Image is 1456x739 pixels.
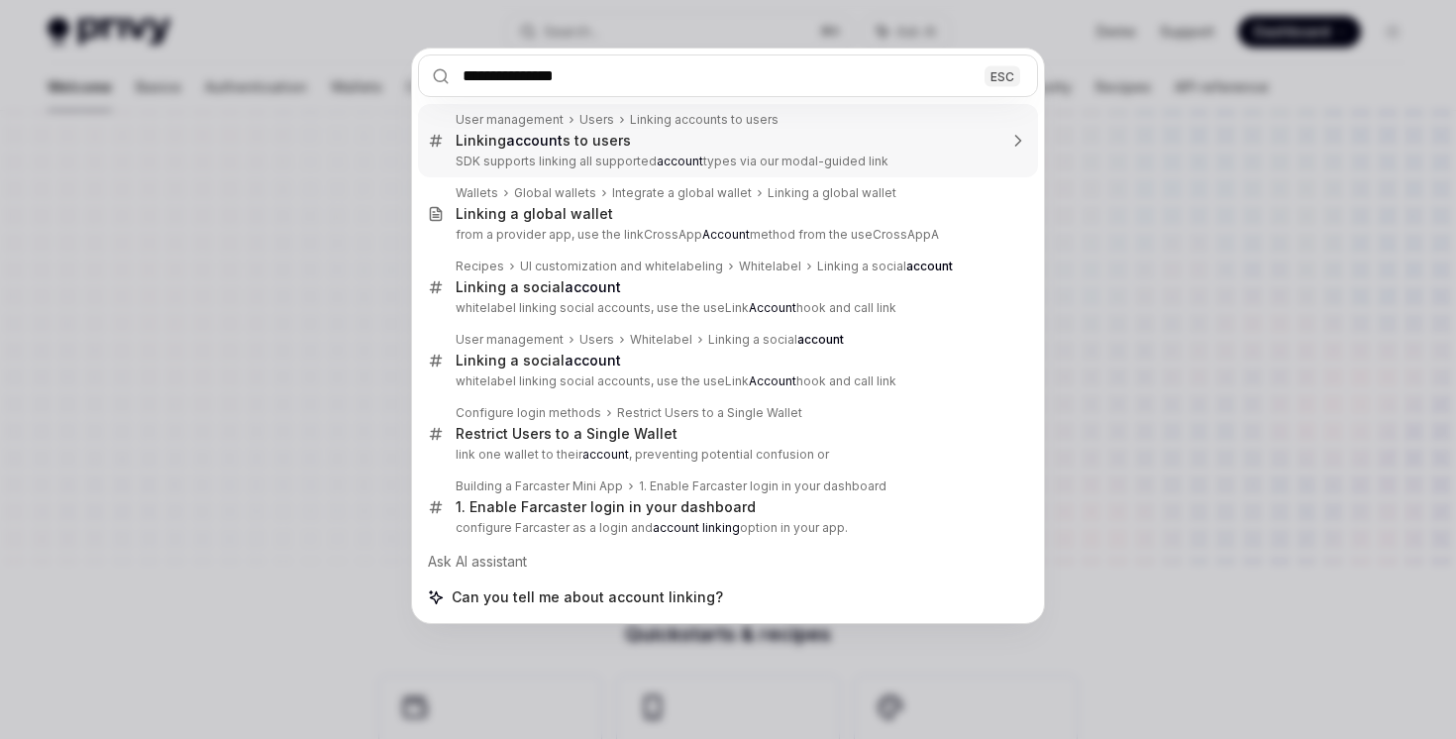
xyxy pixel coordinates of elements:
div: User management [456,112,564,128]
div: Linking a social [456,278,621,296]
div: Ask AI assistant [418,544,1038,580]
b: account linking [653,520,740,535]
div: Users [579,332,614,348]
div: Linking a global wallet [768,185,896,201]
b: Account [749,373,796,388]
div: Integrate a global wallet [612,185,752,201]
div: Whitelabel [630,332,692,348]
div: Wallets [456,185,498,201]
div: Restrict Users to a Single Wallet [456,425,677,443]
b: account [906,259,953,273]
p: whitelabel linking social accounts, use the useLink hook and call link [456,373,996,389]
div: 1. Enable Farcaster login in your dashboard [456,498,756,516]
div: Configure login methods [456,405,601,421]
div: Building a Farcaster Mini App [456,478,623,494]
div: Linking a global wallet [456,205,613,223]
b: account [797,332,844,347]
b: account [565,352,621,369]
b: account [582,447,629,462]
b: account [506,132,563,149]
div: Linking a social [817,259,953,274]
div: ESC [985,65,1020,86]
div: Users [579,112,614,128]
p: from a provider app, use the linkCrossApp method from the useCrossAppA [456,227,996,243]
b: Account [702,227,750,242]
p: whitelabel linking social accounts, use the useLink hook and call link [456,300,996,316]
div: Linking a social [456,352,621,369]
span: Can you tell me about account linking? [452,587,723,607]
p: configure Farcaster as a login and option in your app. [456,520,996,536]
div: Linking s to users [456,132,631,150]
div: Global wallets [514,185,596,201]
div: Linking accounts to users [630,112,779,128]
div: Recipes [456,259,504,274]
b: account [565,278,621,295]
div: User management [456,332,564,348]
div: 1. Enable Farcaster login in your dashboard [639,478,886,494]
div: Whitelabel [739,259,801,274]
b: account [657,154,703,168]
p: link one wallet to their , preventing potential confusion or [456,447,996,463]
div: UI customization and whitelabeling [520,259,723,274]
p: SDK supports linking all supported types via our modal-guided link [456,154,996,169]
b: Account [749,300,796,315]
div: Linking a social [708,332,844,348]
div: Restrict Users to a Single Wallet [617,405,802,421]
